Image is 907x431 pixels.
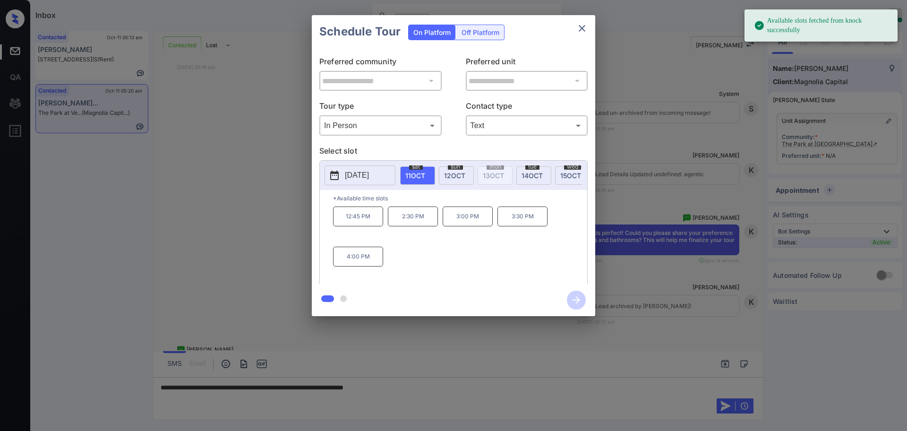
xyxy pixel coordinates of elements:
p: [DATE] [345,170,369,181]
div: date-select [400,166,435,185]
div: date-select [439,166,474,185]
div: Available slots fetched from knock successfully [754,12,890,39]
span: 15 OCT [560,172,581,180]
p: 3:00 PM [443,207,493,226]
span: tue [525,164,539,170]
button: close [573,19,591,38]
span: 14 OCT [522,172,543,180]
span: sun [448,164,463,170]
p: 4:00 PM [333,247,383,267]
div: In Person [322,118,439,133]
p: 2:30 PM [388,207,438,226]
p: 3:30 PM [497,207,548,226]
div: Text [468,118,586,133]
p: 12:45 PM [333,207,383,226]
div: date-select [555,166,590,185]
span: 11 OCT [405,172,425,180]
span: 12 OCT [444,172,465,180]
p: Select slot [319,145,588,160]
span: wed [564,164,581,170]
p: Preferred community [319,56,442,71]
p: Tour type [319,100,442,115]
div: Off Platform [457,25,504,40]
h2: Schedule Tour [312,15,408,48]
p: Contact type [466,100,588,115]
p: *Available time slots [333,190,587,207]
div: date-select [516,166,551,185]
div: On Platform [409,25,455,40]
p: Preferred unit [466,56,588,71]
button: [DATE] [325,165,395,185]
span: sat [409,164,423,170]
